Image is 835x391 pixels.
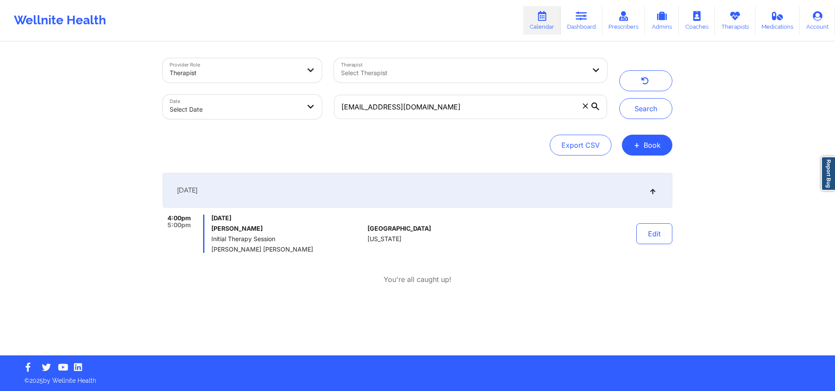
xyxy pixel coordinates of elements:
span: 4:00pm [167,215,191,222]
button: +Book [622,135,672,156]
p: You're all caught up! [384,275,451,285]
div: Therapist [170,63,300,83]
button: Search [619,98,672,119]
p: © 2025 by Wellnite Health [18,370,817,385]
span: [DATE] [177,186,197,195]
a: Report Bug [821,156,835,191]
h6: [PERSON_NAME] [211,225,364,232]
a: Coaches [679,6,715,35]
button: Export CSV [550,135,611,156]
span: [PERSON_NAME] [PERSON_NAME] [211,246,364,253]
span: + [634,142,640,147]
span: [DATE] [211,215,364,222]
a: Calendar [523,6,561,35]
a: Account [800,6,835,35]
span: [GEOGRAPHIC_DATA] [367,225,431,232]
span: 5:00pm [167,222,191,229]
a: Medications [755,6,800,35]
a: Prescribers [602,6,645,35]
button: Edit [636,223,672,244]
a: Therapists [715,6,755,35]
input: Search by patient email [334,95,607,119]
a: Admins [645,6,679,35]
a: Dashboard [561,6,602,35]
span: [US_STATE] [367,235,401,242]
div: Select Date [170,100,300,119]
span: Initial Therapy Session [211,235,364,242]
